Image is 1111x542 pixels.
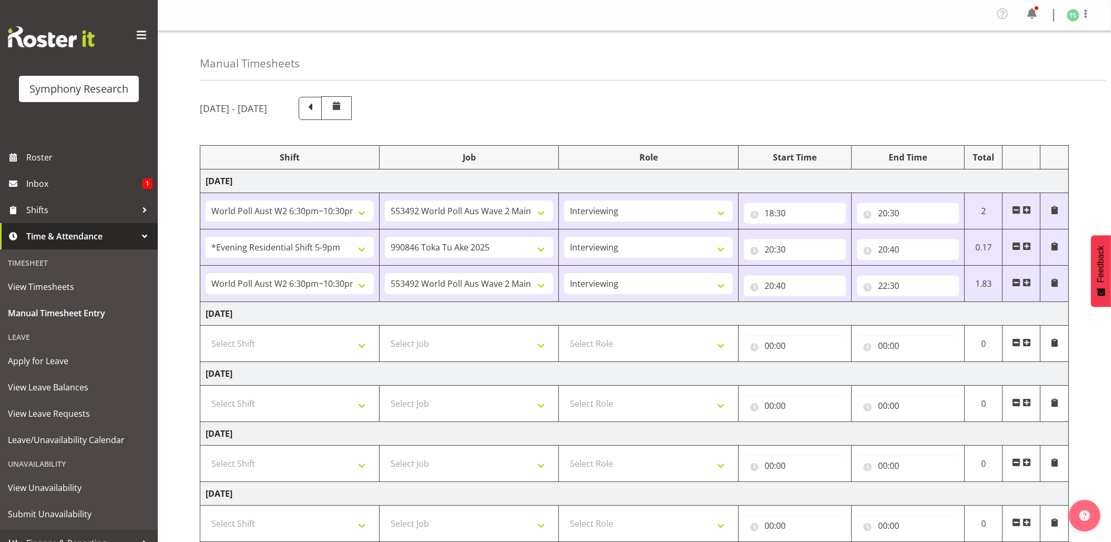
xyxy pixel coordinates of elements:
[26,228,137,244] span: Time & Attendance
[1079,510,1090,521] img: help-xxl-2.png
[857,239,959,260] input: Click to select...
[965,386,1003,422] td: 0
[3,274,155,300] a: View Timesheets
[3,400,155,427] a: View Leave Requests
[744,203,846,224] input: Click to select...
[857,335,959,356] input: Click to select...
[965,506,1003,542] td: 0
[200,169,1069,193] td: [DATE]
[26,202,137,218] span: Shifts
[206,151,374,164] div: Shift
[142,178,152,189] span: 1
[26,176,142,192] span: Inbox
[8,432,150,448] span: Leave/Unavailability Calendar
[8,379,150,395] span: View Leave Balances
[3,348,155,374] a: Apply for Leave
[29,81,128,97] div: Symphony Research
[200,302,1069,326] td: [DATE]
[965,229,1003,266] td: 0.17
[200,482,1069,506] td: [DATE]
[3,475,155,501] a: View Unavailability
[8,279,150,295] span: View Timesheets
[200,422,1069,446] td: [DATE]
[744,515,846,536] input: Click to select...
[965,266,1003,302] td: 1.83
[8,506,150,522] span: Submit Unavailability
[857,515,959,536] input: Click to select...
[965,326,1003,362] td: 0
[8,26,95,47] img: Rosterit website logo
[385,151,553,164] div: Job
[857,395,959,416] input: Click to select...
[744,335,846,356] input: Click to select...
[200,57,300,69] h4: Manual Timesheets
[1096,246,1106,283] span: Feedback
[857,203,959,224] input: Click to select...
[1091,235,1111,307] button: Feedback - Show survey
[3,252,155,274] div: Timesheet
[200,362,1069,386] td: [DATE]
[3,300,155,326] a: Manual Timesheet Entry
[744,151,846,164] div: Start Time
[965,446,1003,482] td: 0
[8,406,150,421] span: View Leave Requests
[564,151,732,164] div: Role
[1067,9,1079,22] img: tanya-stebbing1954.jpg
[965,193,1003,229] td: 2
[744,455,846,476] input: Click to select...
[26,149,152,165] span: Roster
[744,275,846,296] input: Click to select...
[8,480,150,496] span: View Unavailability
[857,275,959,296] input: Click to select...
[744,395,846,416] input: Click to select...
[200,103,267,114] h5: [DATE] - [DATE]
[857,455,959,476] input: Click to select...
[970,151,997,164] div: Total
[3,326,155,348] div: Leave
[8,305,150,321] span: Manual Timesheet Entry
[3,501,155,527] a: Submit Unavailability
[857,151,959,164] div: End Time
[3,374,155,400] a: View Leave Balances
[3,453,155,475] div: Unavailability
[8,353,150,369] span: Apply for Leave
[744,239,846,260] input: Click to select...
[3,427,155,453] a: Leave/Unavailability Calendar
